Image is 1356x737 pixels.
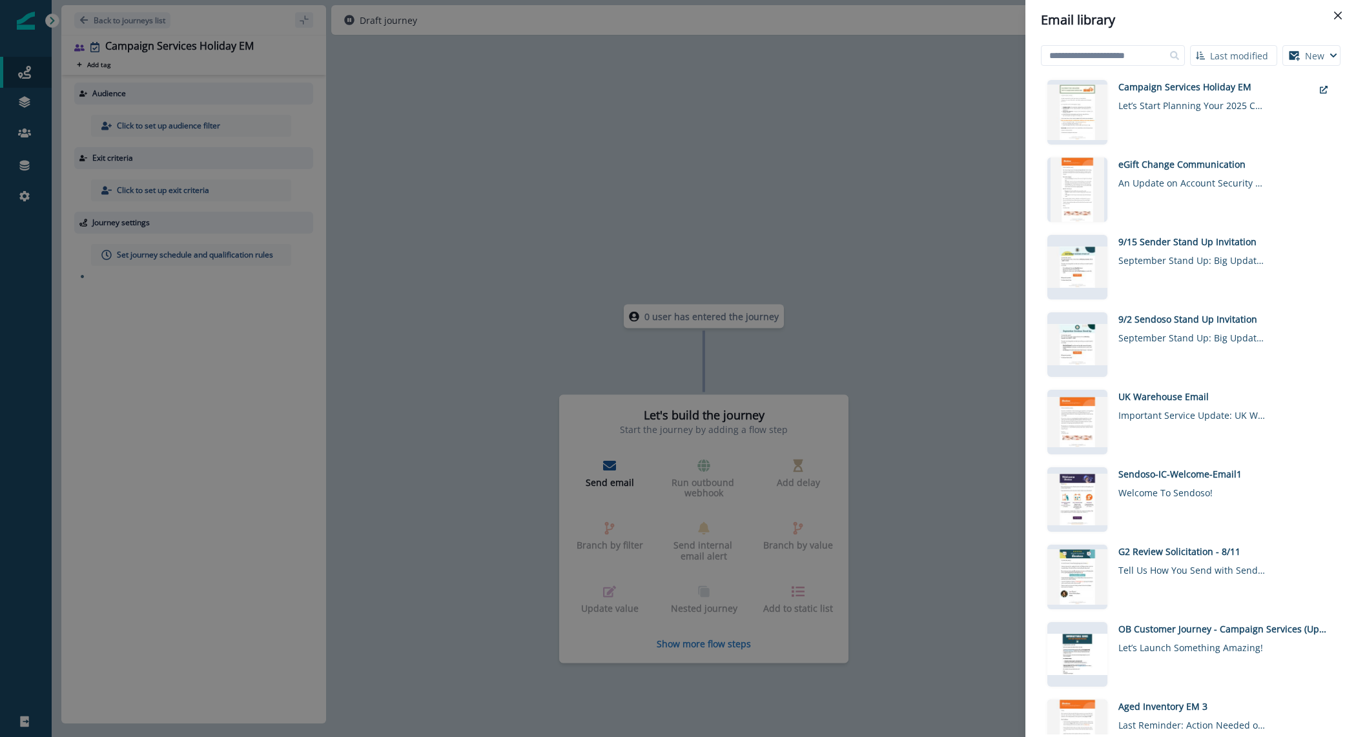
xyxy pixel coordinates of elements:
div: Let’s Start Planning Your 2025 Campaign with the Sendoso Campaign Services Team! [1118,94,1267,112]
div: September Stand Up: Big Updates, SmartSuite AI + a Giveaway from Pinch Provisions [1118,326,1267,345]
div: Tell Us How You Send with Sendoso - Leave a G2 Review! [1118,558,1267,577]
div: Welcome To Sendoso! [1118,481,1267,500]
button: New [1282,45,1341,66]
button: Last modified [1190,45,1277,66]
div: 9/2 Sendoso Stand Up Invitation [1118,312,1331,326]
div: Important Service Update: UK Warehouse Transition in Progress [1118,403,1267,422]
div: 9/15 Sender Stand Up Invitation [1118,235,1331,248]
button: external-link [1313,80,1334,99]
div: September Stand Up: Big Updates, SmartSuite AI + a Giveaway from Pinch Provisions [1118,248,1267,267]
button: Close [1328,5,1348,26]
div: eGift Change Communication [1118,157,1331,171]
div: Campaign Services Holiday EM [1118,80,1313,94]
div: Sendoso-IC-Welcome-Email1 [1118,467,1331,481]
div: Last Reminder: Action Needed on Sendoso Inactive Inventory [1118,713,1267,732]
div: Let’s Launch Something Amazing! [1118,636,1267,654]
div: G2 Review Solicitation - 8/11 [1118,545,1331,558]
div: UK Warehouse Email [1118,390,1331,403]
div: Email library [1041,10,1341,30]
div: Aged Inventory EM 3 [1118,700,1331,713]
div: OB Customer Journey - Campaign Services (Updated [DATE]) [1118,622,1331,636]
div: An Update on Account Security at [GEOGRAPHIC_DATA] [1118,171,1267,190]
